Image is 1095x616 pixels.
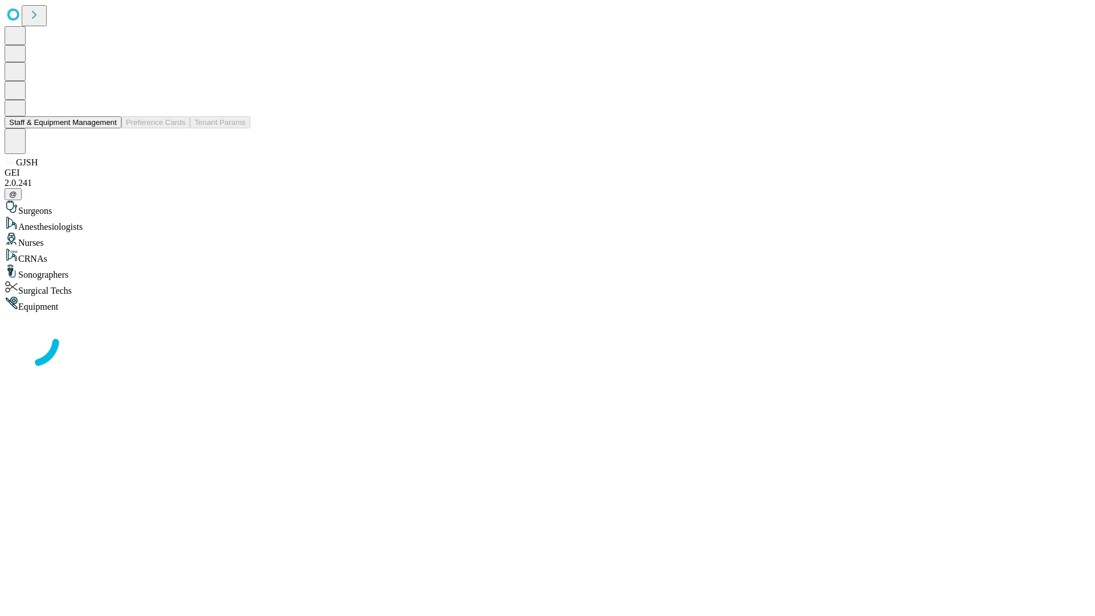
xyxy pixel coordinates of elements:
[5,188,22,200] button: @
[5,168,1090,178] div: GEI
[5,296,1090,312] div: Equipment
[16,157,38,167] span: GJSH
[5,178,1090,188] div: 2.0.241
[5,116,121,128] button: Staff & Equipment Management
[9,190,17,198] span: @
[5,264,1090,280] div: Sonographers
[5,216,1090,232] div: Anesthesiologists
[5,280,1090,296] div: Surgical Techs
[190,116,250,128] button: Tenant Params
[5,248,1090,264] div: CRNAs
[121,116,190,128] button: Preference Cards
[5,200,1090,216] div: Surgeons
[5,232,1090,248] div: Nurses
